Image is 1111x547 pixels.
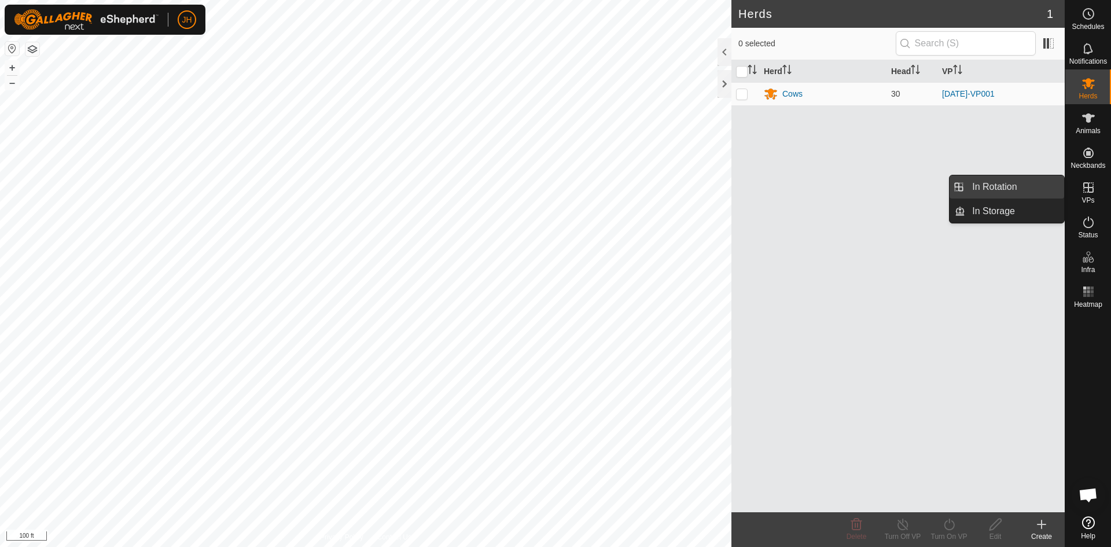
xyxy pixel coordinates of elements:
[1047,5,1053,23] span: 1
[965,200,1064,223] a: In Storage
[1069,58,1107,65] span: Notifications
[782,67,792,76] p-sorticon: Activate to sort
[937,60,1065,83] th: VP
[1079,93,1097,100] span: Herds
[182,14,192,26] span: JH
[1078,232,1098,238] span: Status
[5,61,19,75] button: +
[759,60,886,83] th: Herd
[1071,478,1106,512] div: Open chat
[953,67,962,76] p-sorticon: Activate to sort
[911,67,920,76] p-sorticon: Activate to sort
[1081,266,1095,273] span: Infra
[1070,162,1105,169] span: Neckbands
[972,531,1018,542] div: Edit
[950,175,1064,199] li: In Rotation
[972,204,1015,218] span: In Storage
[738,38,896,50] span: 0 selected
[847,533,867,541] span: Delete
[5,42,19,56] button: Reset Map
[782,88,803,100] div: Cows
[377,532,411,542] a: Contact Us
[1065,512,1111,544] a: Help
[965,175,1064,199] a: In Rotation
[950,200,1064,223] li: In Storage
[942,89,995,98] a: [DATE]-VP001
[972,180,1017,194] span: In Rotation
[1081,533,1095,539] span: Help
[320,532,363,542] a: Privacy Policy
[738,7,1047,21] h2: Herds
[1074,301,1102,308] span: Heatmap
[1076,127,1101,134] span: Animals
[1018,531,1065,542] div: Create
[880,531,926,542] div: Turn Off VP
[14,9,159,30] img: Gallagher Logo
[891,89,900,98] span: 30
[748,67,757,76] p-sorticon: Activate to sort
[886,60,937,83] th: Head
[926,531,972,542] div: Turn On VP
[896,31,1036,56] input: Search (S)
[1081,197,1094,204] span: VPs
[1072,23,1104,30] span: Schedules
[5,76,19,90] button: –
[25,42,39,56] button: Map Layers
